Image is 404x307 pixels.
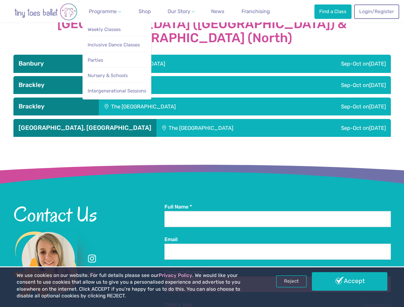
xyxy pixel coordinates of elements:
h2: Contact Us [13,203,164,225]
span: Our Story [168,8,190,14]
a: Privacy Policy [159,272,192,278]
h3: [GEOGRAPHIC_DATA], [GEOGRAPHIC_DATA] [19,124,151,132]
strong: [GEOGRAPHIC_DATA] ([GEOGRAPHIC_DATA]) & [GEOGRAPHIC_DATA] (North) [13,17,391,45]
a: Franchising [239,5,273,18]
span: [DATE] [369,82,386,88]
span: [DATE] [369,60,386,67]
a: Programme [86,5,123,18]
a: News [209,5,227,18]
a: Reject [276,275,307,287]
p: We use cookies on our website. For full details please see our . We would like your consent to us... [17,272,257,300]
h3: Brackley [19,81,94,89]
a: Nursery & Schools [87,70,147,82]
a: Login/Register [354,4,399,19]
span: Intergenerational Sessions [88,88,146,94]
div: Sep-Oct on [234,76,391,94]
a: Instagram [86,253,98,264]
label: Email [164,236,391,243]
div: The [GEOGRAPHIC_DATA] [156,119,297,137]
span: Programme [89,8,117,14]
a: Intergenerational Sessions [87,85,147,97]
div: Egerton Hall [99,76,235,94]
div: Sep-Oct on [264,55,391,73]
div: The [GEOGRAPHIC_DATA] [99,98,274,115]
span: Inclusive Dance Classes [88,42,140,48]
span: Weekly Classes [88,27,121,32]
a: Inclusive Dance Classes [87,39,147,51]
span: Nursery & Schools [88,73,128,78]
h3: Brackley [19,103,94,110]
a: Shop [136,5,154,18]
span: Parties [88,57,103,63]
div: Sep-Oct on [297,119,391,137]
label: Full Name * [164,203,391,210]
span: News [211,8,224,14]
a: Accept [312,272,387,291]
a: Parties [87,54,147,66]
h3: Banbury [19,60,94,67]
span: [DATE] [369,125,386,131]
span: Shop [139,8,151,14]
a: Find a Class [314,4,352,19]
img: tiny toes ballet [7,3,84,20]
span: [DATE] [369,103,386,110]
a: Our Story [165,5,197,18]
a: Weekly Classes [87,24,147,35]
div: Sep-Oct on [273,98,391,115]
div: [GEOGRAPHIC_DATA] [99,55,264,73]
span: Franchising [242,8,270,14]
